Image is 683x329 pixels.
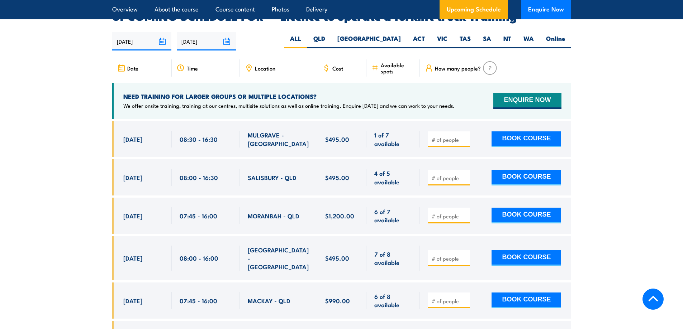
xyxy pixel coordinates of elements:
[374,169,412,186] span: 4 of 5 available
[381,62,415,74] span: Available spots
[177,32,236,50] input: To date
[180,135,218,143] span: 08:30 - 16:30
[492,250,561,266] button: BOOK COURSE
[517,34,540,48] label: WA
[123,254,142,262] span: [DATE]
[432,213,468,220] input: # of people
[432,297,468,305] input: # of people
[492,131,561,147] button: BOOK COURSE
[112,11,571,21] h2: UPCOMING SCHEDULE FOR - "Licence to operate a forklift truck Training"
[432,136,468,143] input: # of people
[493,93,561,109] button: ENQUIRE NOW
[432,174,468,182] input: # of people
[307,34,331,48] label: QLD
[123,135,142,143] span: [DATE]
[374,207,412,224] span: 6 of 7 available
[407,34,431,48] label: ACT
[123,212,142,220] span: [DATE]
[248,212,299,220] span: MORANBAH - QLD
[374,131,412,147] span: 1 of 7 available
[123,296,142,305] span: [DATE]
[325,254,349,262] span: $495.00
[325,212,354,220] span: $1,200.00
[492,292,561,308] button: BOOK COURSE
[325,296,350,305] span: $990.00
[492,208,561,223] button: BOOK COURSE
[180,212,217,220] span: 07:45 - 16:00
[477,34,497,48] label: SA
[454,34,477,48] label: TAS
[112,32,171,50] input: From date
[431,34,454,48] label: VIC
[497,34,517,48] label: NT
[374,292,412,309] span: 6 of 8 available
[123,102,455,109] p: We offer onsite training, training at our centres, multisite solutions as well as online training...
[248,173,297,182] span: SALISBURY - QLD
[180,296,217,305] span: 07:45 - 16:00
[284,34,307,48] label: ALL
[255,65,275,71] span: Location
[248,296,290,305] span: MACKAY - QLD
[248,246,309,271] span: [GEOGRAPHIC_DATA] - [GEOGRAPHIC_DATA]
[187,65,198,71] span: Time
[435,65,481,71] span: How many people?
[180,254,218,262] span: 08:00 - 16:00
[180,173,218,182] span: 08:00 - 16:30
[332,65,343,71] span: Cost
[248,131,309,147] span: MULGRAVE - [GEOGRAPHIC_DATA]
[325,173,349,182] span: $495.00
[123,173,142,182] span: [DATE]
[127,65,138,71] span: Date
[492,170,561,185] button: BOOK COURSE
[331,34,407,48] label: [GEOGRAPHIC_DATA]
[325,135,349,143] span: $495.00
[540,34,571,48] label: Online
[123,92,455,100] h4: NEED TRAINING FOR LARGER GROUPS OR MULTIPLE LOCATIONS?
[374,250,412,267] span: 7 of 8 available
[432,255,468,262] input: # of people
